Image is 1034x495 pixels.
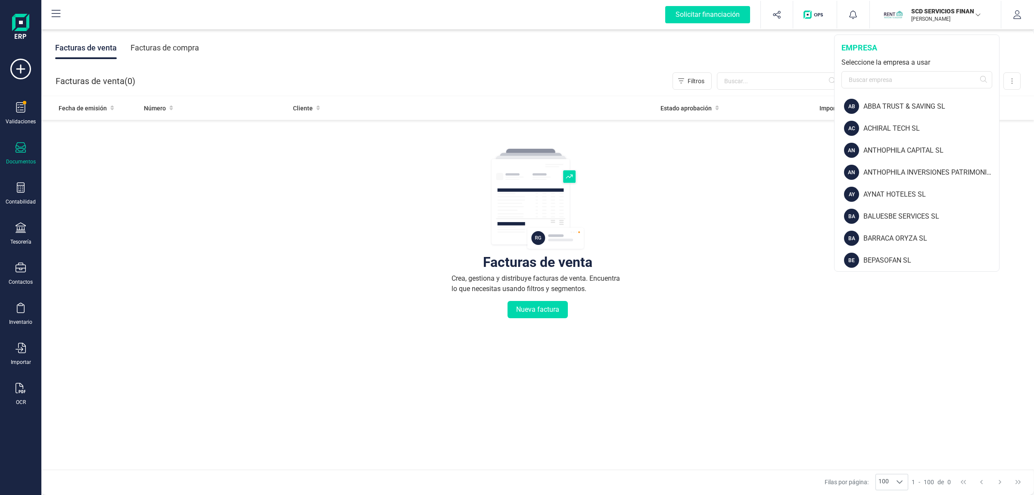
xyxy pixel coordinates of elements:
[863,123,999,134] div: ACHIRAL TECH SL
[841,57,992,68] div: Seleccione la empresa a usar
[1010,474,1026,490] button: Last Page
[841,71,992,88] input: Buscar empresa
[665,6,750,23] div: Solicitar financiación
[844,165,859,180] div: AN
[844,253,859,268] div: BE
[947,478,951,486] span: 0
[56,72,135,90] div: Facturas de venta ( )
[293,104,313,113] span: Cliente
[911,16,980,22] p: [PERSON_NAME]
[863,211,999,222] div: BALUESBE SERVICES SL
[819,104,841,113] span: Importe
[490,147,585,251] img: img-empty-table.svg
[924,478,934,486] span: 100
[660,104,712,113] span: Estado aprobación
[9,279,33,285] div: Contactos
[6,198,36,205] div: Contabilidad
[863,167,999,178] div: ANTHOPHILA INVERSIONES PATRIMONIALES SL
[673,72,712,90] button: Filtros
[863,101,999,112] div: ABBA TRUST & SAVING SL
[131,37,199,59] div: Facturas de compra
[144,104,166,113] span: Número
[863,189,999,200] div: AYNAT HOTELES SL
[844,99,859,114] div: AB
[16,399,26,406] div: OCR
[483,258,592,266] div: Facturas de venta
[9,319,32,326] div: Inventario
[955,474,972,490] button: First Page
[844,121,859,136] div: AC
[912,478,951,486] div: -
[863,145,999,156] div: ANTHOPHILA CAPITAL SL
[6,118,36,125] div: Validaciones
[6,158,36,165] div: Documentos
[863,255,999,266] div: BEPASOFAN SL
[688,77,704,85] span: Filtros
[55,37,117,59] div: Facturas de venta
[880,1,990,28] button: SCSCD SERVICIOS FINANCIEROS SL[PERSON_NAME]
[884,5,903,24] img: SC
[992,474,1008,490] button: Next Page
[11,359,31,366] div: Importar
[59,104,107,113] span: Fecha de emisión
[844,209,859,224] div: BA
[10,238,31,245] div: Tesorería
[12,14,29,41] img: Logo Finanedi
[798,1,832,28] button: Logo de OPS
[844,143,859,158] div: AN
[911,7,980,16] p: SCD SERVICIOS FINANCIEROS SL
[717,72,841,90] input: Buscar...
[655,1,760,28] button: Solicitar financiación
[912,478,915,486] span: 1
[844,231,859,246] div: BA
[128,75,132,87] span: 0
[863,233,999,244] div: BARRACA ORYZA SL
[973,474,990,490] button: Previous Page
[841,42,992,54] div: empresa
[452,273,624,294] div: Crea, gestiona y distribuye facturas de venta. Encuentra lo que necesitas usando filtros y segmen...
[825,474,908,490] div: Filas por página:
[937,478,944,486] span: de
[876,474,891,490] span: 100
[804,10,826,19] img: Logo de OPS
[844,187,859,202] div: AY
[508,301,568,318] button: Nueva factura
